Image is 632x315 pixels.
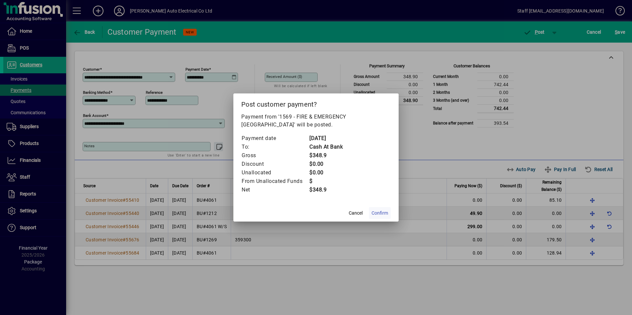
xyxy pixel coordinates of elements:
[241,160,309,168] td: Discount
[349,210,363,217] span: Cancel
[309,168,343,177] td: $0.00
[241,113,391,129] p: Payment from '1569 - FIRE & EMERGENCY [GEOGRAPHIC_DATA]' will be posted.
[309,160,343,168] td: $0.00
[309,177,343,186] td: $
[309,143,343,151] td: Cash At Bank
[309,134,343,143] td: [DATE]
[369,207,391,219] button: Confirm
[345,207,366,219] button: Cancel
[372,210,388,217] span: Confirm
[241,134,309,143] td: Payment date
[233,93,399,113] h2: Post customer payment?
[241,168,309,177] td: Unallocated
[309,151,343,160] td: $348.9
[241,177,309,186] td: From Unallocated Funds
[241,186,309,194] td: Net
[241,151,309,160] td: Gross
[309,186,343,194] td: $348.9
[241,143,309,151] td: To:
